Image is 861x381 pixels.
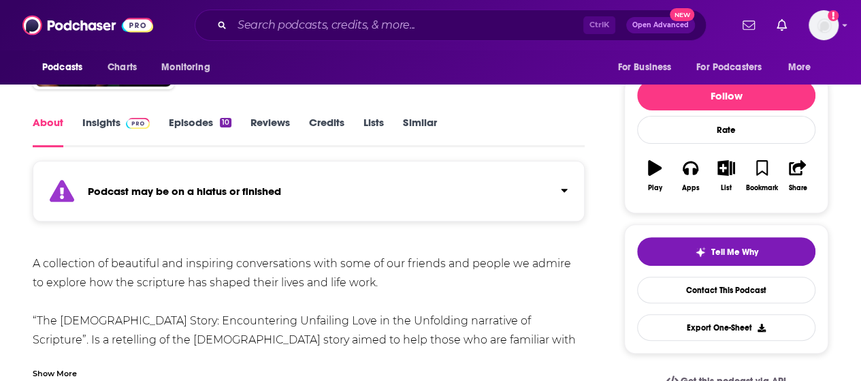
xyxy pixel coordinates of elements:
button: Open AdvancedNew [626,17,695,33]
button: Follow [637,80,815,110]
div: Search podcasts, credits, & more... [195,10,706,41]
span: New [670,8,694,21]
div: List [721,184,732,192]
button: tell me why sparkleTell Me Why [637,237,815,266]
span: Monitoring [161,58,210,77]
a: Episodes10 [169,116,231,147]
button: open menu [152,55,227,80]
strong: Podcast may be on a hiatus or finished [88,185,281,198]
input: Search podcasts, credits, & more... [232,14,583,36]
a: InsightsPodchaser Pro [82,116,150,147]
img: Podchaser - Follow, Share and Rate Podcasts [22,12,153,38]
section: Click to expand status details [33,169,585,222]
button: Bookmark [744,151,779,200]
div: Bookmark [746,184,778,192]
a: Similar [403,116,436,147]
a: Charts [99,55,145,80]
span: Logged in as WPubPR1 [809,10,839,40]
span: Open Advanced [632,22,689,29]
span: Ctrl K [583,16,615,34]
div: 10 [220,118,231,127]
a: Show notifications dropdown [737,14,760,37]
a: Credits [309,116,344,147]
img: Podchaser Pro [126,118,150,129]
button: List [709,151,744,200]
svg: Add a profile image [828,10,839,21]
a: Reviews [250,116,290,147]
button: open menu [779,55,828,80]
span: More [788,58,811,77]
span: Tell Me Why [711,247,758,258]
div: Apps [682,184,700,192]
span: Podcasts [42,58,82,77]
button: Play [637,151,672,200]
img: User Profile [809,10,839,40]
div: Play [648,184,662,192]
button: open menu [608,55,688,80]
div: Share [788,184,807,192]
button: Show profile menu [809,10,839,40]
button: open menu [33,55,100,80]
a: Contact This Podcast [637,277,815,303]
button: Apps [672,151,708,200]
button: Share [780,151,815,200]
a: Show notifications dropdown [771,14,792,37]
button: Export One-Sheet [637,314,815,341]
span: Charts [108,58,137,77]
a: Lists [363,116,384,147]
span: For Podcasters [696,58,762,77]
img: tell me why sparkle [695,247,706,258]
span: For Business [617,58,671,77]
div: Rate [637,116,815,144]
a: About [33,116,63,147]
button: open menu [687,55,781,80]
